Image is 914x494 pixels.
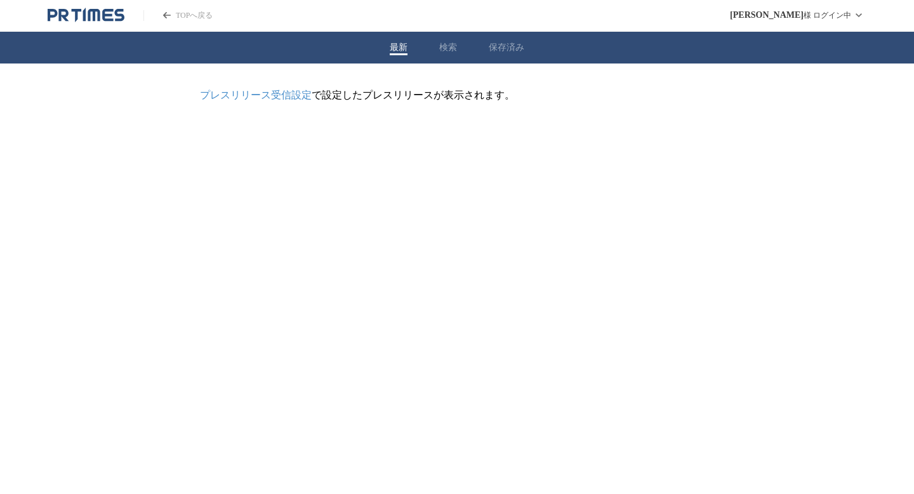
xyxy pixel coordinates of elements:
button: 最新 [390,42,407,53]
a: PR TIMESのトップページはこちら [143,10,213,21]
p: で設定したプレスリリースが表示されます。 [200,89,714,102]
a: PR TIMESのトップページはこちら [48,8,124,23]
button: 検索 [439,42,457,53]
span: [PERSON_NAME] [730,10,804,20]
button: 保存済み [489,42,524,53]
a: プレスリリース受信設定 [200,90,312,100]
